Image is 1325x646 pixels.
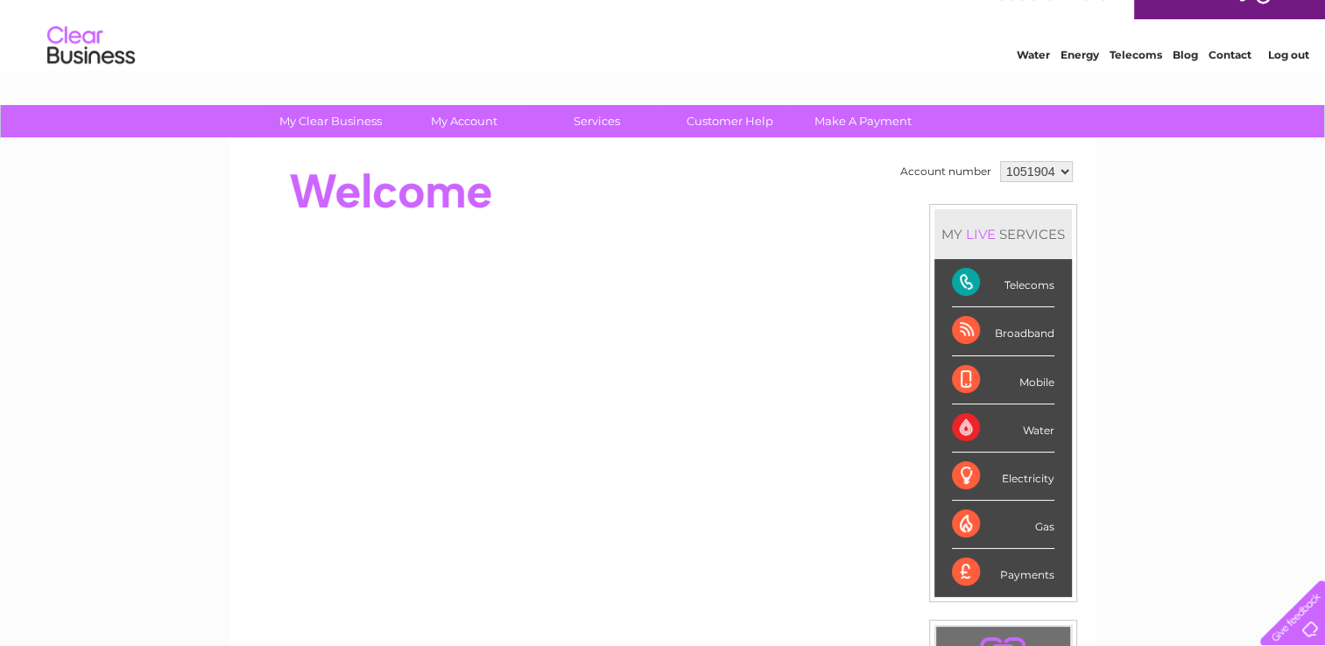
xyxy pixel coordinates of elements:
[952,453,1054,501] div: Electricity
[250,10,1077,85] div: Clear Business is a trading name of Verastar Limited (registered in [GEOGRAPHIC_DATA] No. 3667643...
[896,157,996,186] td: Account number
[995,9,1116,31] a: 0333 014 3131
[1110,74,1162,88] a: Telecoms
[952,404,1054,453] div: Water
[952,356,1054,404] div: Mobile
[952,549,1054,596] div: Payments
[934,209,1072,259] div: MY SERVICES
[525,105,669,137] a: Services
[391,105,536,137] a: My Account
[1209,74,1251,88] a: Contact
[952,259,1054,307] div: Telecoms
[952,307,1054,355] div: Broadband
[1017,74,1050,88] a: Water
[658,105,802,137] a: Customer Help
[46,46,136,99] img: logo.png
[1173,74,1198,88] a: Blog
[1267,74,1308,88] a: Log out
[952,501,1054,549] div: Gas
[791,105,935,137] a: Make A Payment
[1061,74,1099,88] a: Energy
[962,226,999,242] div: LIVE
[258,105,403,137] a: My Clear Business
